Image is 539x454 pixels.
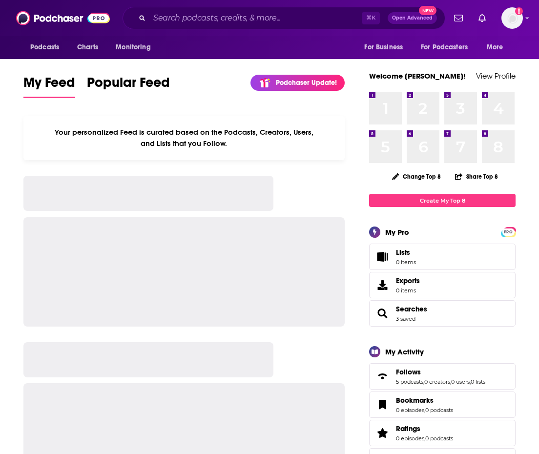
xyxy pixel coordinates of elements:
a: 3 saved [396,315,415,322]
button: Open AdvancedNew [388,12,437,24]
span: Lists [396,248,410,257]
a: View Profile [476,71,516,81]
div: Your personalized Feed is curated based on the Podcasts, Creators, Users, and Lists that you Follow. [23,116,345,160]
span: PRO [502,228,514,236]
span: Exports [373,278,392,292]
a: Bookmarks [396,396,453,405]
button: open menu [357,38,415,57]
a: My Feed [23,74,75,98]
span: Exports [396,276,420,285]
button: open menu [415,38,482,57]
button: open menu [480,38,516,57]
button: open menu [23,38,72,57]
a: Searches [396,305,427,313]
span: Podcasts [30,41,59,54]
a: Follows [396,368,485,376]
img: User Profile [501,7,523,29]
a: Searches [373,307,392,320]
span: Open Advanced [392,16,433,21]
svg: Add a profile image [515,7,523,15]
span: , [423,378,424,385]
a: Show notifications dropdown [475,10,490,26]
span: Ratings [396,424,420,433]
button: Share Top 8 [455,167,498,186]
a: Welcome [PERSON_NAME]! [369,71,466,81]
a: PRO [502,228,514,235]
span: Bookmarks [396,396,434,405]
a: 0 users [451,378,470,385]
a: Show notifications dropdown [450,10,467,26]
div: Search podcasts, credits, & more... [123,7,445,29]
button: Show profile menu [501,7,523,29]
a: Charts [71,38,104,57]
span: Bookmarks [369,392,516,418]
span: New [419,6,436,15]
button: Change Top 8 [386,170,447,183]
span: Follows [369,363,516,390]
a: 0 lists [471,378,485,385]
a: Ratings [373,426,392,440]
a: Follows [373,370,392,383]
a: Create My Top 8 [369,194,516,207]
a: 0 episodes [396,407,424,413]
a: Popular Feed [87,74,170,98]
span: For Podcasters [421,41,468,54]
div: My Pro [385,227,409,237]
p: Podchaser Update! [276,79,337,87]
span: Searches [369,300,516,327]
span: 0 items [396,287,420,294]
a: Bookmarks [373,398,392,412]
div: My Activity [385,347,424,356]
span: Charts [77,41,98,54]
span: , [424,435,425,442]
span: More [487,41,503,54]
input: Search podcasts, credits, & more... [149,10,362,26]
span: Logged in as sarahhallprinc [501,7,523,29]
span: For Business [364,41,403,54]
img: Podchaser - Follow, Share and Rate Podcasts [16,9,110,27]
span: Ratings [369,420,516,446]
a: 0 podcasts [425,407,453,413]
a: 0 episodes [396,435,424,442]
span: ⌘ K [362,12,380,24]
span: Lists [373,250,392,264]
span: , [470,378,471,385]
button: open menu [109,38,163,57]
span: , [450,378,451,385]
a: 0 podcasts [425,435,453,442]
span: My Feed [23,74,75,97]
span: 0 items [396,259,416,266]
span: Popular Feed [87,74,170,97]
a: Ratings [396,424,453,433]
a: Exports [369,272,516,298]
a: 5 podcasts [396,378,423,385]
span: , [424,407,425,413]
a: 0 creators [424,378,450,385]
span: Follows [396,368,421,376]
span: Lists [396,248,416,257]
span: Monitoring [116,41,150,54]
a: Lists [369,244,516,270]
